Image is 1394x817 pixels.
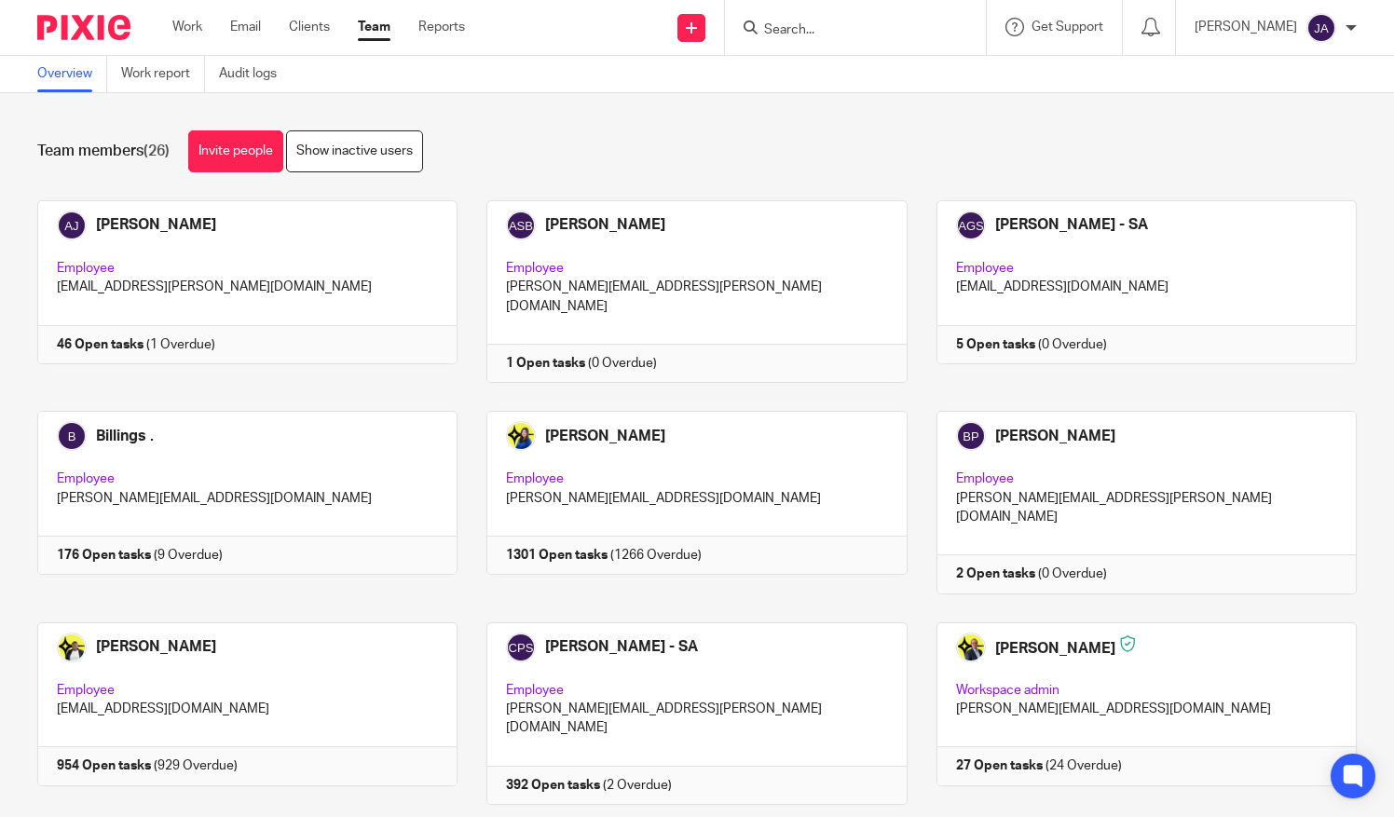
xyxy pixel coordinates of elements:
span: (26) [143,143,170,158]
a: Show inactive users [286,130,423,172]
h1: Team members [37,142,170,161]
a: Clients [289,18,330,36]
img: svg%3E [1306,13,1336,43]
a: Work report [121,56,205,92]
a: Email [230,18,261,36]
a: Reports [418,18,465,36]
span: Get Support [1032,20,1103,34]
img: Pixie [37,15,130,40]
p: [PERSON_NAME] [1195,18,1297,36]
a: Invite people [188,130,283,172]
a: Team [358,18,390,36]
a: Overview [37,56,107,92]
input: Search [762,22,930,39]
a: Audit logs [219,56,291,92]
a: Work [172,18,202,36]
